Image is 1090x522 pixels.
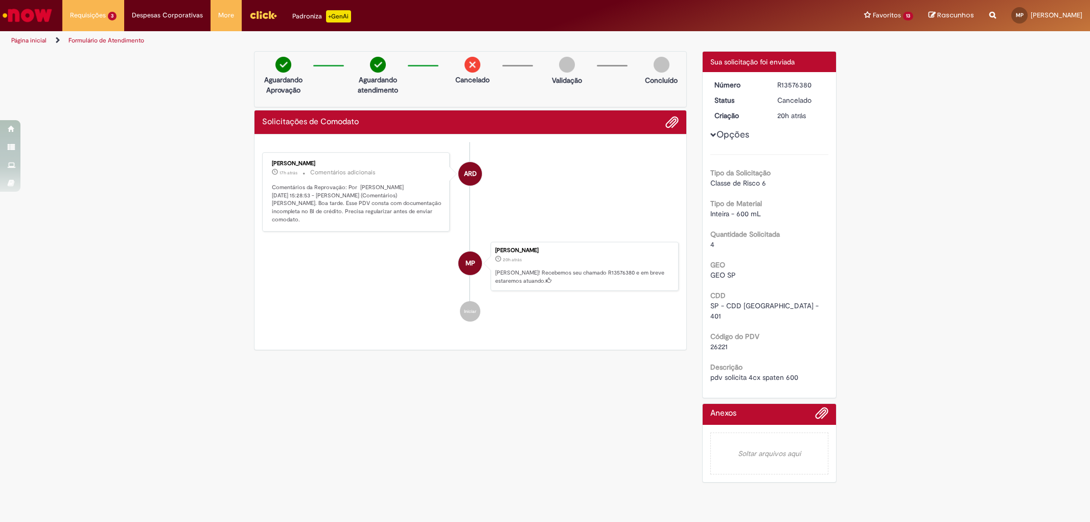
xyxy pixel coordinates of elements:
img: ServiceNow [1,5,54,26]
span: Rascunhos [937,10,974,20]
img: img-circle-grey.png [559,57,575,73]
p: [PERSON_NAME]! Recebemos seu chamado R13576380 e em breve estaremos atuando. [495,269,673,285]
span: Sua solicitação foi enviada [710,57,795,66]
b: CDD [710,291,726,300]
span: 4 [710,240,714,249]
span: 20h atrás [777,111,806,120]
button: Adicionar anexos [815,406,828,425]
time: 29/09/2025 15:28:53 [280,170,297,176]
small: Comentários adicionais [310,168,376,177]
dt: Status [707,95,770,105]
img: click_logo_yellow_360x200.png [249,7,277,22]
span: 26221 [710,342,728,351]
img: check-circle-green.png [275,57,291,73]
div: Padroniza [292,10,351,22]
span: 17h atrás [280,170,297,176]
span: MP [466,251,475,276]
p: Validação [552,75,582,85]
p: Comentários da Reprovação: Por [PERSON_NAME] [DATE] 15:28:53 - [PERSON_NAME] (Comentários) [PERSO... [272,184,442,224]
dt: Número [707,80,770,90]
img: check-circle-green.png [370,57,386,73]
span: 3 [108,12,117,20]
span: 20h atrás [503,257,522,263]
span: ARD [464,162,477,186]
span: 13 [903,12,913,20]
p: Cancelado [455,75,490,85]
button: Adicionar anexos [665,116,679,129]
time: 29/09/2025 11:55:37 [503,257,522,263]
a: Página inicial [11,36,47,44]
span: SP - CDD [GEOGRAPHIC_DATA] - 401 [710,301,821,321]
div: Matheus Lopes De Souza Pires [458,252,482,275]
span: More [218,10,234,20]
b: GEO [710,260,725,269]
ul: Trilhas de página [8,31,719,50]
ul: Histórico de tíquete [262,142,679,332]
div: [PERSON_NAME] [495,247,673,254]
a: Rascunhos [929,11,974,20]
b: Tipo de Material [710,199,762,208]
b: Quantidade Solicitada [710,230,780,239]
div: Aldair Rodrigues Da Silva [458,162,482,186]
span: Favoritos [873,10,901,20]
div: 29/09/2025 11:55:37 [777,110,825,121]
b: Código do PDV [710,332,759,341]
p: Aguardando atendimento [353,75,403,95]
b: Descrição [710,362,743,372]
img: remove.png [465,57,480,73]
span: Inteira - 600 mL [710,209,761,218]
span: [PERSON_NAME] [1031,11,1082,19]
div: [PERSON_NAME] [272,161,442,167]
img: img-circle-grey.png [654,57,669,73]
span: pdv solicita 4cx spaten 600 [710,373,798,382]
a: Formulário de Atendimento [68,36,144,44]
h2: Anexos [710,409,736,418]
div: R13576380 [777,80,825,90]
span: Classe de Risco 6 [710,178,766,188]
time: 29/09/2025 11:55:37 [777,111,806,120]
p: +GenAi [326,10,351,22]
span: GEO SP [710,270,736,280]
li: Matheus Lopes De Souza Pires [262,242,679,291]
span: Despesas Corporativas [132,10,203,20]
em: Soltar arquivos aqui [710,433,828,474]
h2: Solicitações de Comodato Histórico de tíquete [262,118,359,127]
p: Aguardando Aprovação [259,75,308,95]
span: Requisições [70,10,106,20]
span: MP [1016,12,1024,18]
dt: Criação [707,110,770,121]
b: Tipo da Solicitação [710,168,771,177]
div: Cancelado [777,95,825,105]
p: Concluído [645,75,678,85]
